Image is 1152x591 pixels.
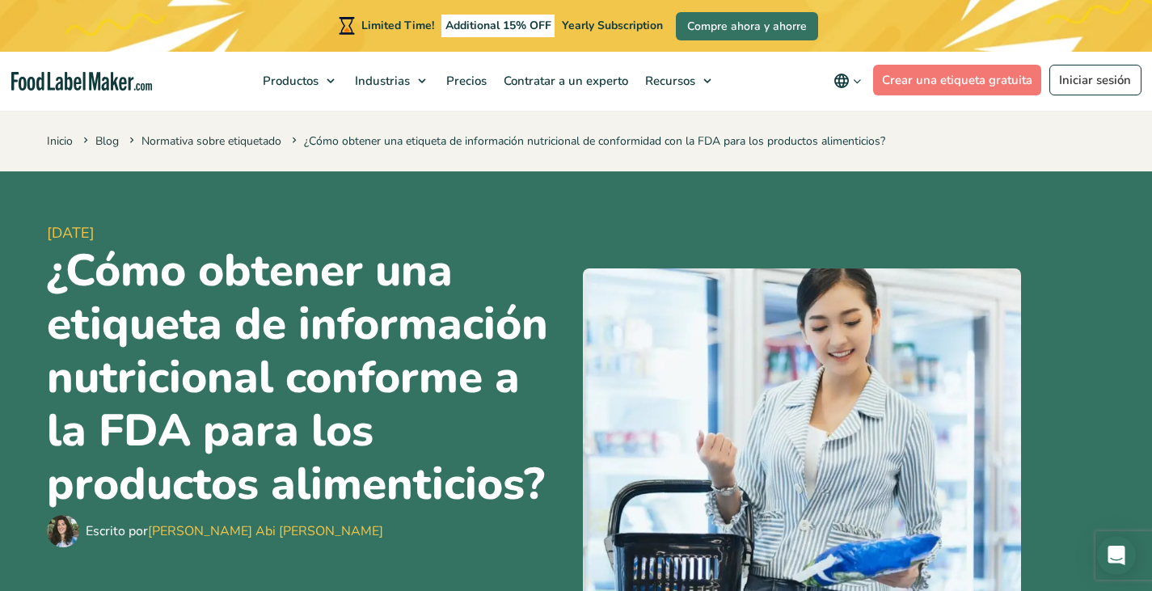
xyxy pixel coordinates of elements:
img: Maria Abi Hanna - Etiquetadora de alimentos [47,515,79,547]
a: Compre ahora y ahorre [676,12,818,40]
a: Contratar a un experto [496,52,633,110]
span: Recursos [640,73,697,89]
a: Inicio [47,133,73,149]
a: Productos [255,52,343,110]
span: ¿Cómo obtener una etiqueta de información nutricional de conformidad con la FDA para los producto... [289,133,885,149]
span: Industrias [350,73,411,89]
div: Escrito por [86,521,383,541]
span: Yearly Subscription [562,18,663,33]
a: Iniciar sesión [1049,65,1141,95]
span: Limited Time! [361,18,434,33]
span: Precios [441,73,488,89]
a: Industrias [347,52,434,110]
div: Open Intercom Messenger [1097,536,1136,575]
a: Blog [95,133,119,149]
span: Additional 15% OFF [441,15,555,37]
a: Precios [438,52,492,110]
h1: ¿Cómo obtener una etiqueta de información nutricional conforme a la FDA para los productos alimen... [47,244,570,511]
span: Productos [258,73,320,89]
a: Recursos [637,52,719,110]
span: [DATE] [47,222,570,244]
span: Contratar a un experto [499,73,630,89]
a: [PERSON_NAME] Abi [PERSON_NAME] [148,522,383,540]
a: Crear una etiqueta gratuita [873,65,1042,95]
a: Normativa sobre etiquetado [141,133,281,149]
